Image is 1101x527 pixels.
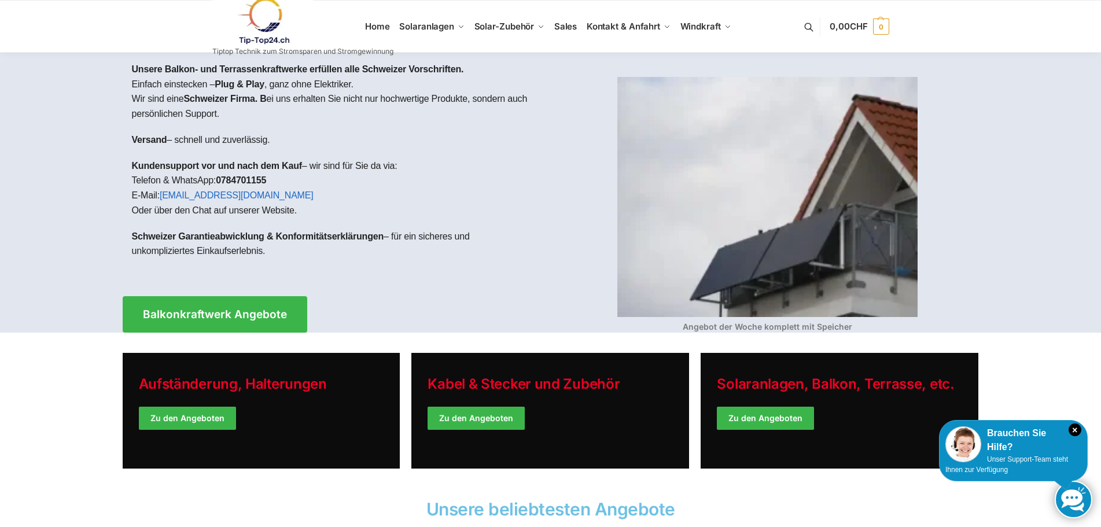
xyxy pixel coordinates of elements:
span: 0 [873,19,889,35]
a: Solaranlagen [395,1,469,53]
strong: 0784701155 [216,175,266,185]
span: Windkraft [680,21,721,32]
p: – wir sind für Sie da via: Telefon & WhatsApp: E-Mail: Oder über den Chat auf unserer Website. [132,159,542,218]
strong: Versand [132,135,167,145]
img: Home 1 [617,77,918,317]
div: Einfach einstecken – , ganz ohne Elektriker. [123,53,551,279]
a: Solar-Zubehör [469,1,549,53]
i: Schließen [1069,423,1081,436]
a: 0,00CHF 0 [830,9,889,44]
strong: Kundensupport vor und nach dem Kauf [132,161,302,171]
p: – schnell und zuverlässig. [132,132,542,148]
a: Balkonkraftwerk Angebote [123,296,307,333]
span: Solaranlagen [399,21,454,32]
a: Windkraft [675,1,736,53]
strong: Schweizer Garantieabwicklung & Konformitätserklärungen [132,231,384,241]
a: Sales [549,1,581,53]
span: Solar-Zubehör [474,21,535,32]
a: Holiday Style [411,353,689,469]
span: Balkonkraftwerk Angebote [143,309,287,320]
a: Holiday Style [123,353,400,469]
img: Customer service [945,426,981,462]
div: Brauchen Sie Hilfe? [945,426,1081,454]
span: 0,00 [830,21,867,32]
strong: Schweizer Firma. B [183,94,266,104]
span: CHF [850,21,868,32]
strong: Unsere Balkon- und Terrassenkraftwerke erfüllen alle Schweizer Vorschriften. [132,64,464,74]
span: Unser Support-Team steht Ihnen zur Verfügung [945,455,1068,474]
strong: Angebot der Woche komplett mit Speicher [683,322,852,331]
span: Kontakt & Anfahrt [587,21,660,32]
p: – für ein sicheres und unkompliziertes Einkaufserlebnis. [132,229,542,259]
p: Tiptop Technik zum Stromsparen und Stromgewinnung [212,48,393,55]
span: Sales [554,21,577,32]
strong: Plug & Play [215,79,264,89]
a: Winter Jackets [701,353,978,469]
a: [EMAIL_ADDRESS][DOMAIN_NAME] [160,190,314,200]
p: Wir sind eine ei uns erhalten Sie nicht nur hochwertige Produkte, sondern auch persönlichen Support. [132,91,542,121]
a: Kontakt & Anfahrt [581,1,675,53]
h2: Unsere beliebtesten Angebote [123,500,979,518]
